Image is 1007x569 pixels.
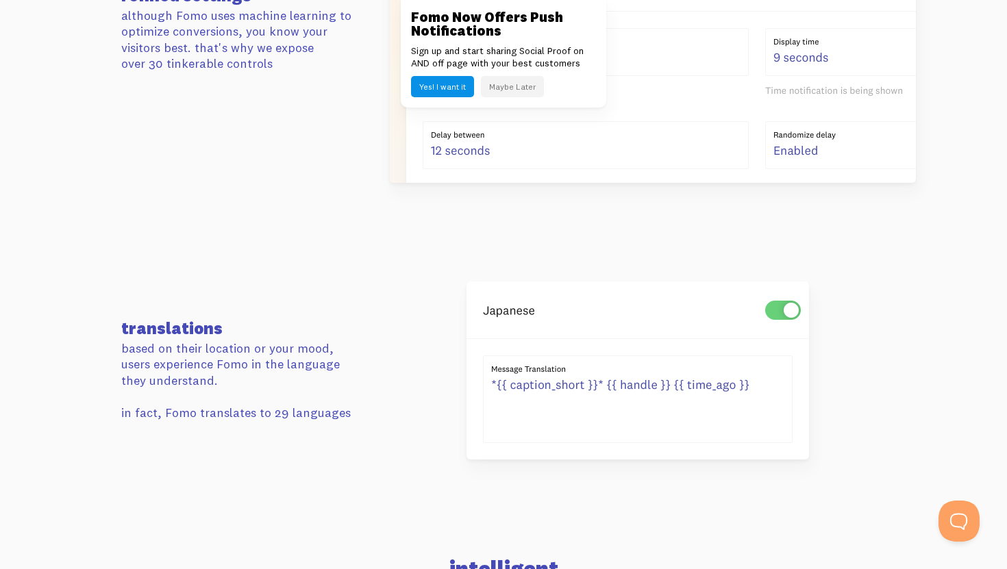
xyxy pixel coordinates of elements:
img: translations-12b2400fbe00db40d5becaa7eb5650d2f71c2c095cdbbad1facccb28d358abf4.png [467,281,809,459]
p: Sign up and start sharing Social Proof on AND off page with your best customers [411,45,596,69]
iframe: Help Scout Beacon - Open [938,501,980,542]
button: Yes! I want it [411,76,474,97]
button: Maybe Later [481,76,544,97]
p: in fact, Fomo translates to 29 languages [121,405,365,420]
h3: Fomo Now Offers Push Notifications [411,10,596,38]
h3: translations [121,320,365,336]
p: based on their location or your mood, users experience Fomo in the language they understand. [121,340,365,388]
p: although Fomo uses machine learning to optimize conversions, you know your visitors best. that's ... [121,8,365,72]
